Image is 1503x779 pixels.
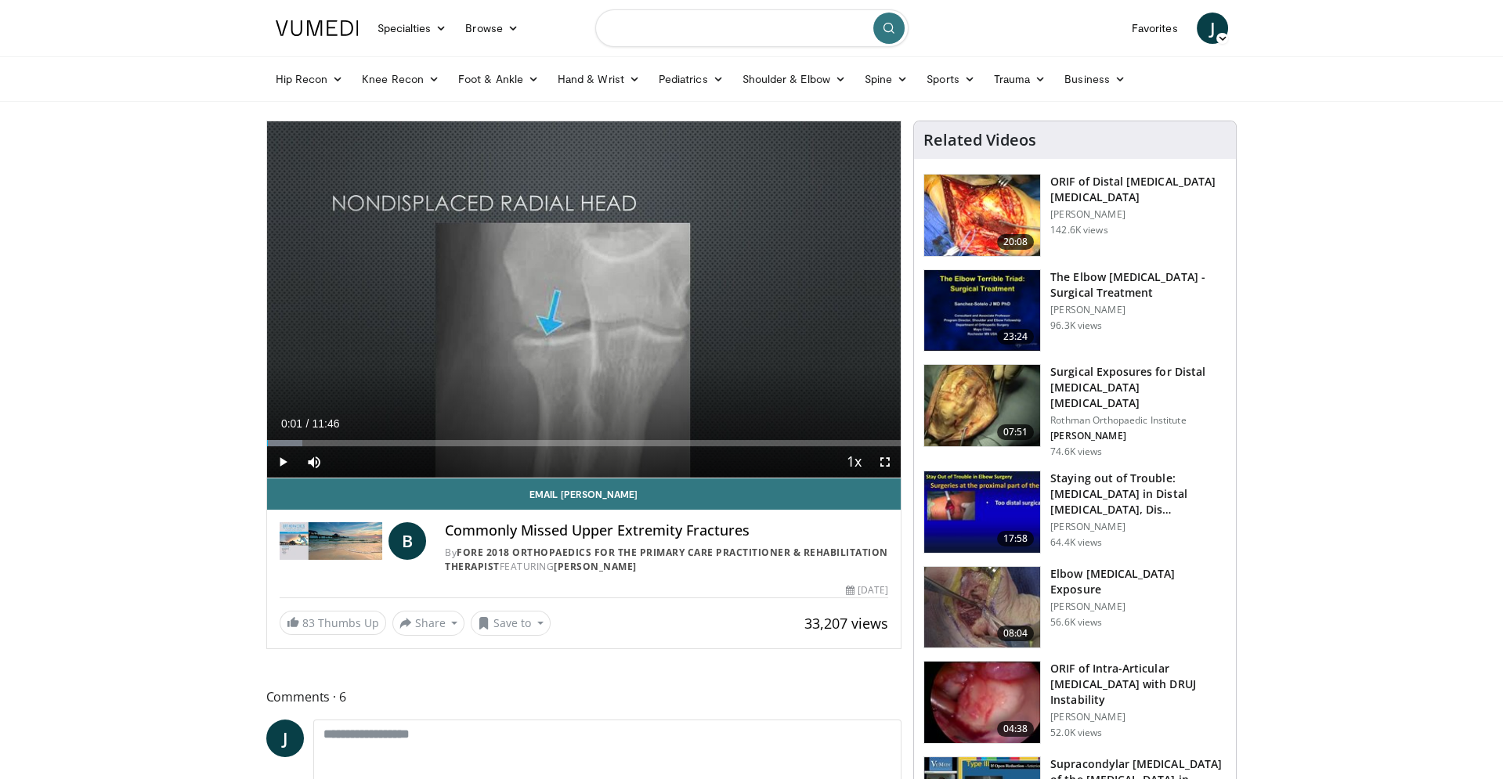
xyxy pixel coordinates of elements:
[267,121,901,478] video-js: Video Player
[1197,13,1228,44] a: J
[266,719,304,757] a: J
[449,63,548,95] a: Foot & Ankle
[985,63,1056,95] a: Trauma
[368,13,457,44] a: Specialties
[923,131,1036,150] h4: Related Videos
[869,446,901,478] button: Fullscreen
[733,63,855,95] a: Shoulder & Elbow
[997,531,1035,546] span: 17:58
[1050,727,1102,739] p: 52.0K views
[445,546,888,574] div: By FEATURING
[352,63,449,95] a: Knee Recon
[924,567,1040,648] img: heCDP4pTuni5z6vX4xMDoxOjBrO-I4W8_11.150x105_q85_crop-smart_upscale.jpg
[838,446,869,478] button: Playback Rate
[923,174,1227,257] a: 20:08 ORIF of Distal [MEDICAL_DATA] [MEDICAL_DATA] [PERSON_NAME] 142.6K views
[1050,521,1227,533] p: [PERSON_NAME]
[997,424,1035,440] span: 07:51
[1050,471,1227,518] h3: Staying out of Trouble: [MEDICAL_DATA] in Distal [MEDICAL_DATA], Dis…
[923,661,1227,744] a: 04:38 ORIF of Intra-Articular [MEDICAL_DATA] with DRUJ Instability [PERSON_NAME] 52.0K views
[276,20,359,36] img: VuMedi Logo
[267,446,298,478] button: Play
[281,417,302,430] span: 0:01
[997,234,1035,250] span: 20:08
[1050,445,1102,458] p: 74.6K views
[1050,616,1102,629] p: 56.6K views
[1050,174,1227,205] h3: ORIF of Distal [MEDICAL_DATA] [MEDICAL_DATA]
[312,417,339,430] span: 11:46
[471,611,551,636] button: Save to
[1050,414,1227,427] p: Rothman Orthopaedic Institute
[266,687,902,707] span: Comments 6
[855,63,917,95] a: Spine
[923,566,1227,649] a: 08:04 Elbow [MEDICAL_DATA] Exposure [PERSON_NAME] 56.6K views
[445,522,888,539] h4: Commonly Missed Upper Extremity Fractures
[846,583,888,597] div: [DATE]
[1050,224,1107,236] p: 142.6K views
[997,329,1035,344] span: 23:24
[917,63,985,95] a: Sports
[804,614,888,633] span: 33,207 views
[1050,711,1227,723] p: [PERSON_NAME]
[997,626,1035,641] span: 08:04
[306,417,309,430] span: /
[392,611,465,636] button: Share
[280,611,386,635] a: 83 Thumbs Up
[302,615,315,630] span: 83
[456,13,528,44] a: Browse
[924,270,1040,352] img: 162531_0000_1.png.150x105_q85_crop-smart_upscale.jpg
[1050,319,1102,332] p: 96.3K views
[997,721,1035,737] span: 04:38
[1122,13,1187,44] a: Favorites
[267,440,901,446] div: Progress Bar
[1055,63,1135,95] a: Business
[1050,364,1227,411] h3: Surgical Exposures for Distal [MEDICAL_DATA] [MEDICAL_DATA]
[548,63,649,95] a: Hand & Wrist
[924,365,1040,446] img: 70322_0000_3.png.150x105_q85_crop-smart_upscale.jpg
[649,63,733,95] a: Pediatrics
[923,471,1227,554] a: 17:58 Staying out of Trouble: [MEDICAL_DATA] in Distal [MEDICAL_DATA], Dis… [PERSON_NAME] 64.4K v...
[298,446,330,478] button: Mute
[1050,269,1227,301] h3: The Elbow [MEDICAL_DATA] - Surgical Treatment
[445,546,888,573] a: FORE 2018 Orthopaedics for the Primary Care Practitioner & Rehabilitation Therapist
[1050,536,1102,549] p: 64.4K views
[924,662,1040,743] img: f205fea7-5dbf-4452-aea8-dd2b960063ad.150x105_q85_crop-smart_upscale.jpg
[267,478,901,510] a: Email [PERSON_NAME]
[1050,600,1227,613] p: [PERSON_NAME]
[923,269,1227,352] a: 23:24 The Elbow [MEDICAL_DATA] - Surgical Treatment [PERSON_NAME] 96.3K views
[1050,661,1227,708] h3: ORIF of Intra-Articular [MEDICAL_DATA] with DRUJ Instability
[595,9,909,47] input: Search topics, interventions
[923,364,1227,458] a: 07:51 Surgical Exposures for Distal [MEDICAL_DATA] [MEDICAL_DATA] Rothman Orthopaedic Institute [...
[1050,304,1227,316] p: [PERSON_NAME]
[1050,430,1227,442] p: [PERSON_NAME]
[924,471,1040,553] img: Q2xRg7exoPLTwO8X4xMDoxOjB1O8AjAz_1.150x105_q85_crop-smart_upscale.jpg
[388,522,426,560] a: B
[1050,208,1227,221] p: [PERSON_NAME]
[924,175,1040,256] img: orif-sanch_3.png.150x105_q85_crop-smart_upscale.jpg
[554,560,637,573] a: [PERSON_NAME]
[266,63,353,95] a: Hip Recon
[1050,566,1227,597] h3: Elbow [MEDICAL_DATA] Exposure
[280,522,383,560] img: FORE 2018 Orthopaedics for the Primary Care Practitioner & Rehabilitation Therapist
